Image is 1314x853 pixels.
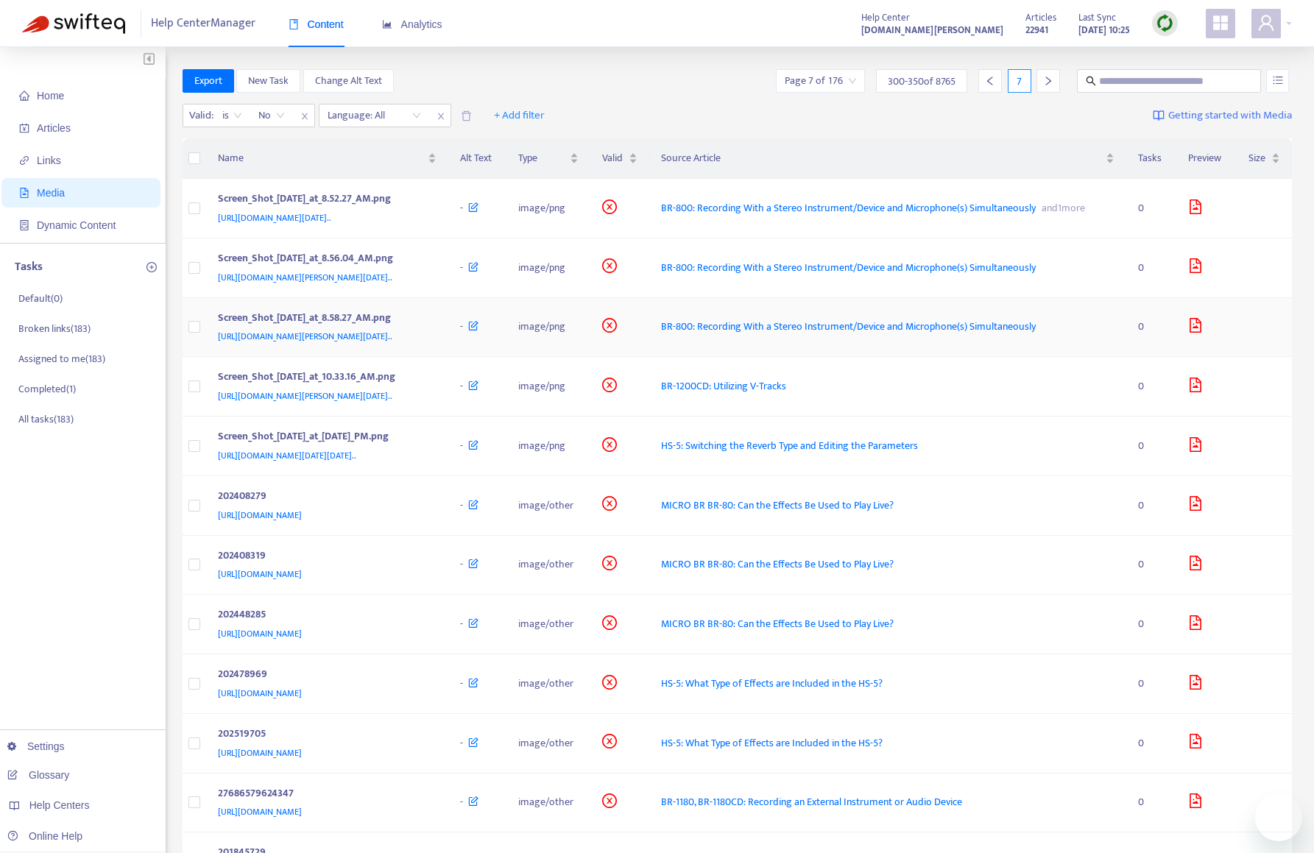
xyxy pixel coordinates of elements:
[1176,138,1237,179] th: Preview
[448,138,507,179] th: Alt Text
[19,123,29,133] span: account-book
[194,73,222,89] span: Export
[183,105,216,127] span: Valid :
[985,76,995,86] span: left
[602,378,617,392] span: close-circle
[1138,556,1165,573] div: 0
[1266,69,1289,93] button: unordered-list
[602,734,617,748] span: close-circle
[183,69,234,93] button: Export
[483,104,556,127] button: + Add filter
[1237,138,1292,179] th: Size
[1008,69,1031,93] div: 7
[661,437,918,454] span: HS-5: Switching the Reverb Type and Editing the Parameters
[151,10,255,38] span: Help Center Manager
[289,19,299,29] span: book
[506,357,590,417] td: image/png
[460,199,463,216] span: -
[460,615,463,632] span: -
[460,556,463,573] span: -
[1255,794,1302,841] iframe: メッセージングウィンドウを開くボタン
[1138,200,1165,216] div: 0
[218,250,431,269] div: Screen_Shot_[DATE]_at_8.56.04_AM.png
[218,567,302,581] span: [URL][DOMAIN_NAME]
[218,448,356,463] span: [URL][DOMAIN_NAME][DATE][DATE]..
[7,769,69,781] a: Glossary
[19,155,29,166] span: link
[18,321,91,336] p: Broken links ( 183 )
[1138,438,1165,454] div: 0
[661,615,894,632] span: MICRO BR BR-80: Can the Effects Be Used to Play Live?
[19,91,29,101] span: home
[1188,378,1203,392] span: file-image
[382,18,442,30] span: Analytics
[661,318,1036,335] span: BR-800: Recording With a Stereo Instrument/Device and Microphone(s) Simultaneously
[602,793,617,808] span: close-circle
[218,726,431,745] div: 202519705
[15,258,43,276] p: Tasks
[218,428,431,447] div: Screen_Shot_[DATE]_at_[DATE]_PM.png
[218,191,431,210] div: Screen_Shot_[DATE]_at_8.52.27_AM.png
[1188,199,1203,214] span: file-image
[1153,110,1165,121] img: image-link
[1138,676,1165,692] div: 0
[295,107,314,125] span: close
[1188,675,1203,690] span: file-image
[1078,22,1130,38] strong: [DATE] 10:25
[506,179,590,238] td: image/png
[218,606,431,626] div: 202448285
[506,654,590,714] td: image/other
[506,417,590,476] td: image/png
[460,497,463,514] span: -
[218,488,431,507] div: 202408279
[506,595,590,654] td: image/other
[1188,556,1203,570] span: file-image
[460,735,463,751] span: -
[431,107,451,125] span: close
[7,830,82,842] a: Online Help
[861,21,1003,38] a: [DOMAIN_NAME][PERSON_NAME]
[1248,150,1268,166] span: Size
[506,536,590,595] td: image/other
[1188,793,1203,808] span: file-image
[1188,258,1203,273] span: file-image
[460,793,463,810] span: -
[303,69,394,93] button: Change Alt Text
[506,298,590,358] td: image/png
[258,105,285,127] span: No
[506,476,590,536] td: image/other
[218,310,431,329] div: Screen_Shot_[DATE]_at_8.58.27_AM.png
[218,626,302,641] span: [URL][DOMAIN_NAME]
[218,508,302,523] span: [URL][DOMAIN_NAME]
[1126,138,1176,179] th: Tasks
[506,774,590,833] td: image/other
[1168,107,1292,124] span: Getting started with Media
[37,219,116,231] span: Dynamic Content
[37,155,61,166] span: Links
[1078,10,1116,26] span: Last Sync
[460,259,463,276] span: -
[861,22,1003,38] strong: [DOMAIN_NAME][PERSON_NAME]
[236,69,300,93] button: New Task
[1138,735,1165,751] div: 0
[1086,76,1096,86] span: search
[382,19,392,29] span: area-chart
[649,138,1126,179] th: Source Article
[29,799,90,811] span: Help Centers
[1138,319,1165,335] div: 0
[218,785,431,804] div: 27686579624347
[1025,22,1048,38] strong: 22941
[1188,734,1203,748] span: file-image
[506,714,590,774] td: image/other
[661,150,1103,166] span: Source Article
[1273,75,1283,85] span: unordered-list
[1138,260,1165,276] div: 0
[661,378,786,394] span: BR-1200CD: Utilizing V-Tracks
[661,556,894,573] span: MICRO BR BR-80: Can the Effects Be Used to Play Live?
[460,378,463,394] span: -
[146,262,157,272] span: plus-circle
[460,675,463,692] span: -
[661,497,894,514] span: MICRO BR BR-80: Can the Effects Be Used to Play Live?
[602,199,617,214] span: close-circle
[37,122,71,134] span: Articles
